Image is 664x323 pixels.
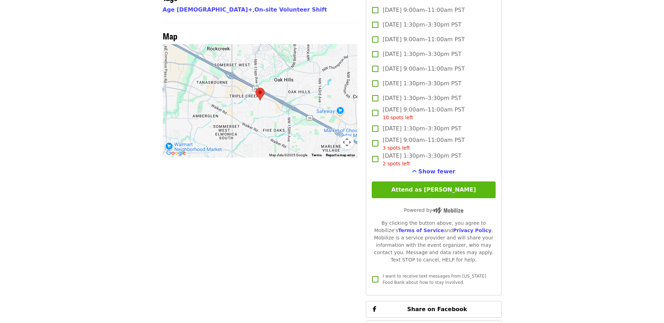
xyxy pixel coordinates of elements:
[383,94,461,102] span: [DATE] 1:30pm–3:30pm PST
[372,220,495,264] div: By clicking the button above, you agree to Mobilize's and . Mobilize is a service provider and wi...
[383,136,465,152] span: [DATE] 9:00am–11:00am PST
[453,228,491,233] a: Privacy Policy
[383,35,465,44] span: [DATE] 9:00am–11:00am PST
[165,149,188,158] img: Google
[372,181,495,198] button: Attend as [PERSON_NAME]
[407,306,467,313] span: Share on Facebook
[383,152,461,167] span: [DATE] 1:30pm–3:30pm PST
[312,153,322,157] a: Terms (opens in new tab)
[163,6,253,13] a: Age [DEMOGRAPHIC_DATA]+
[383,161,410,166] span: 2 spots left
[383,65,465,73] span: [DATE] 9:00am–11:00am PST
[383,79,461,88] span: [DATE] 1:30pm–3:30pm PST
[432,207,463,214] img: Powered by Mobilize
[163,6,254,13] span: ,
[412,167,455,176] button: See more timeslots
[383,21,461,29] span: [DATE] 1:30pm–3:30pm PST
[163,30,177,42] span: Map
[383,50,461,58] span: [DATE] 1:30pm–3:30pm PST
[254,6,327,13] a: On-site Volunteer Shift
[326,153,355,157] a: Report a map error
[404,207,463,213] span: Powered by
[383,145,410,151] span: 3 spots left
[383,6,465,14] span: [DATE] 9:00am–11:00am PST
[366,301,501,318] button: Share on Facebook
[165,149,188,158] a: Open this area in Google Maps (opens a new window)
[383,106,465,121] span: [DATE] 9:00am–11:00am PST
[340,135,354,149] button: Map camera controls
[383,115,413,120] span: 10 spots left
[383,124,461,133] span: [DATE] 1:30pm–3:30pm PST
[398,228,444,233] a: Terms of Service
[383,274,486,285] span: I want to receive text messages from [US_STATE] Food Bank about how to stay involved.
[269,153,307,157] span: Map data ©2025 Google
[418,168,455,175] span: Show fewer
